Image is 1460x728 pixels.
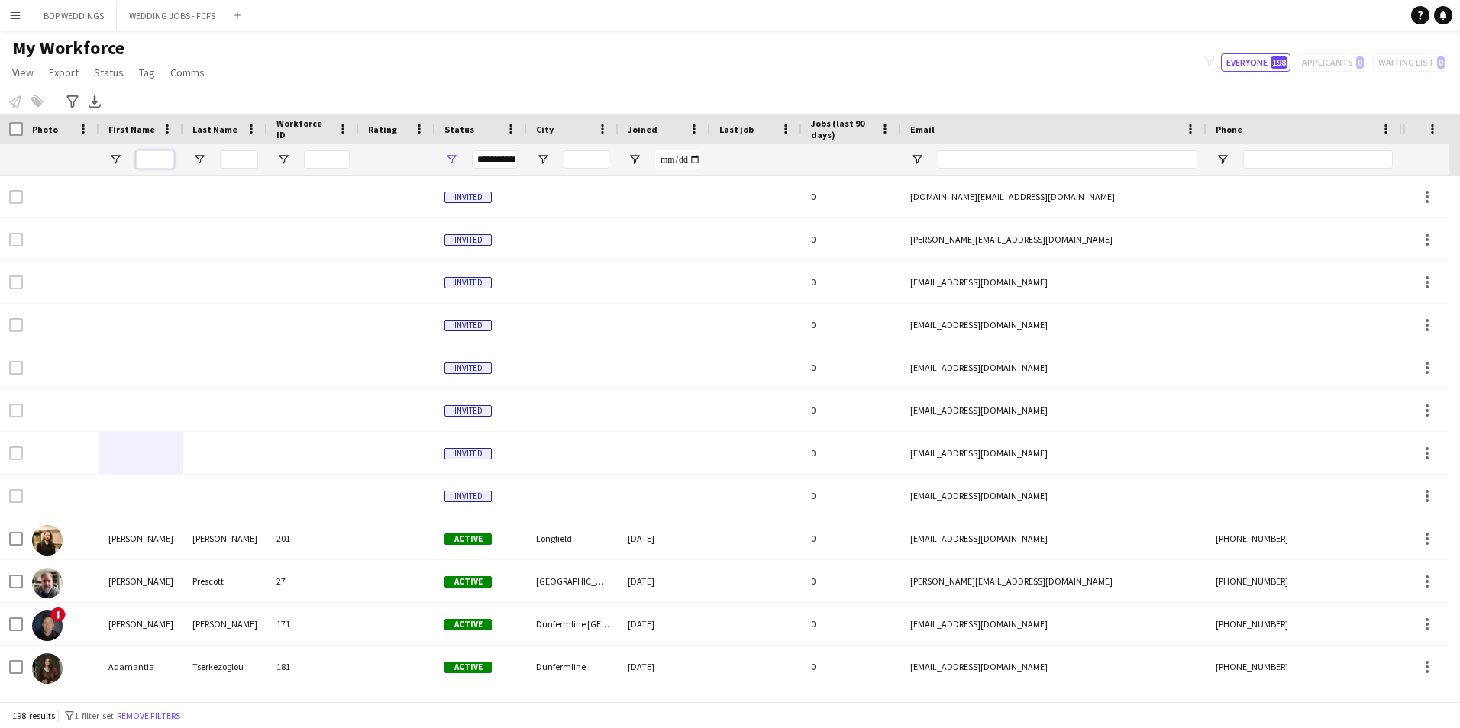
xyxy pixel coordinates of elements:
button: WEDDING JOBS - FCFS [117,1,228,31]
input: Row Selection is disabled for this row (unchecked) [9,361,23,375]
a: Status [88,63,130,82]
app-action-btn: Advanced filters [63,92,82,111]
div: 0 [802,304,901,346]
div: Dunfermline [527,646,619,688]
div: [EMAIL_ADDRESS][DOMAIN_NAME] [901,646,1206,688]
div: [EMAIL_ADDRESS][DOMAIN_NAME] [901,432,1206,474]
input: Row Selection is disabled for this row (unchecked) [9,489,23,503]
div: [EMAIL_ADDRESS][DOMAIN_NAME] [901,346,1206,388]
div: 201 [267,517,359,559]
span: Invited [444,491,492,502]
span: Workforce ID [276,118,331,140]
div: 181 [267,646,359,688]
div: 0 [802,176,901,217]
a: View [6,63,40,82]
div: 0 [802,389,901,431]
div: [PERSON_NAME][EMAIL_ADDRESS][DOMAIN_NAME] [901,218,1206,260]
span: Status [94,66,124,79]
div: 27 [267,560,359,602]
span: Active [444,619,492,630]
input: Row Selection is disabled for this row (unchecked) [9,233,23,246]
input: Row Selection is disabled for this row (unchecked) [9,404,23,417]
div: 0 [802,218,901,260]
input: Workforce ID Filter Input [304,150,350,169]
span: Jobs (last 90 days) [811,118,874,140]
div: [EMAIL_ADDRESS][DOMAIN_NAME] [901,261,1206,303]
span: Tag [139,66,155,79]
div: [EMAIL_ADDRESS][DOMAIN_NAME] [901,389,1206,431]
span: First Name [108,124,155,135]
div: 0 [802,560,901,602]
span: Active [444,576,492,588]
app-action-btn: Export XLSX [86,92,104,111]
div: 0 [802,261,901,303]
div: [PERSON_NAME][EMAIL_ADDRESS][DOMAIN_NAME] [901,560,1206,602]
div: Tserkezoglou [183,646,267,688]
button: Open Filter Menu [910,153,924,166]
span: 1 filter set [74,710,114,721]
button: Open Filter Menu [628,153,641,166]
div: [PHONE_NUMBER] [1206,517,1402,559]
div: [EMAIL_ADDRESS][DOMAIN_NAME] [901,475,1206,517]
div: [EMAIL_ADDRESS][DOMAIN_NAME] [901,517,1206,559]
div: [DOMAIN_NAME][EMAIL_ADDRESS][DOMAIN_NAME] [901,176,1206,217]
button: Open Filter Menu [1216,153,1229,166]
span: Email [910,124,935,135]
span: Active [444,533,492,545]
input: City Filter Input [564,150,609,169]
span: Invited [444,320,492,331]
button: BDP WEDDINGS [31,1,117,31]
span: Invited [444,192,492,203]
div: Longfield [527,517,619,559]
a: Tag [133,63,161,82]
div: 0 [802,517,901,559]
input: Row Selection is disabled for this row (unchecked) [9,275,23,289]
input: Row Selection is disabled for this row (unchecked) [9,318,23,332]
span: Last Name [192,124,237,135]
div: 0 [802,646,901,688]
input: Joined Filter Input [655,150,701,169]
input: Row Selection is disabled for this row (unchecked) [9,446,23,460]
span: Invited [444,405,492,417]
div: [EMAIL_ADDRESS][DOMAIN_NAME] [901,304,1206,346]
div: [PERSON_NAME] [183,603,267,645]
div: Prescott [183,560,267,602]
img: Adamantia Tserkezoglou [32,653,63,684]
a: Comms [164,63,211,82]
div: Dunfermline [GEOGRAPHIC_DATA][PERSON_NAME], [GEOGRAPHIC_DATA] [527,603,619,645]
input: Email Filter Input [938,150,1197,169]
span: Invited [444,277,492,288]
button: Open Filter Menu [192,153,206,166]
input: Row Selection is disabled for this row (unchecked) [9,190,23,204]
span: Active [444,662,492,673]
div: [PERSON_NAME] [183,517,267,559]
input: Last Name Filter Input [220,150,258,169]
div: [DATE] [619,517,710,559]
div: [PERSON_NAME] [99,517,183,559]
div: [DATE] [619,646,710,688]
img: Adam Prescott [32,568,63,598]
span: Rating [368,124,397,135]
div: [GEOGRAPHIC_DATA] [527,560,619,602]
button: Remove filters [114,707,183,724]
span: View [12,66,34,79]
span: Status [444,124,474,135]
img: Adam Stanley [32,610,63,641]
span: Phone [1216,124,1242,135]
button: Open Filter Menu [444,153,458,166]
div: [PERSON_NAME] [99,560,183,602]
span: My Workforce [12,37,124,60]
div: 171 [267,603,359,645]
div: [DATE] [619,560,710,602]
div: [DATE] [619,603,710,645]
input: First Name Filter Input [136,150,174,169]
div: [EMAIL_ADDRESS][DOMAIN_NAME] [901,603,1206,645]
span: ! [50,607,66,622]
div: [PHONE_NUMBER] [1206,646,1402,688]
span: 198 [1271,56,1287,69]
span: Photo [32,124,58,135]
button: Everyone198 [1221,53,1290,72]
span: Invited [444,234,492,246]
button: Open Filter Menu [536,153,550,166]
div: Adamantia [99,646,183,688]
